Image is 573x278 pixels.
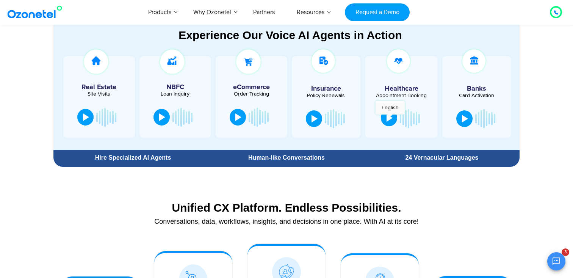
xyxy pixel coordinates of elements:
div: Hire Specialized AI Agents [57,155,209,161]
div: Appointment Booking [371,93,432,98]
div: Policy Renewals [296,93,357,98]
div: Site Visits [67,91,131,97]
h5: eCommerce [219,84,283,91]
div: Order Tracking [219,91,283,97]
h5: NBFC [143,84,207,91]
h5: Banks [446,85,507,92]
div: Conversations, data, workflows, insights, and decisions in one place. With AI at its core! [57,218,516,225]
div: Card Activation [446,93,507,98]
div: Unified CX Platform. Endless Possibilities. [57,201,516,214]
span: 3 [562,248,569,256]
h5: Insurance [296,85,357,92]
div: 24 Vernacular Languages [368,155,516,161]
div: Experience Our Voice AI Agents in Action [61,28,520,42]
button: Open chat [547,252,565,270]
h5: Real Estate [67,84,131,91]
h5: Healthcare [371,85,432,92]
div: Human-like Conversations [213,155,360,161]
div: Loan Inquiry [143,91,207,97]
a: Request a Demo [345,3,410,21]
